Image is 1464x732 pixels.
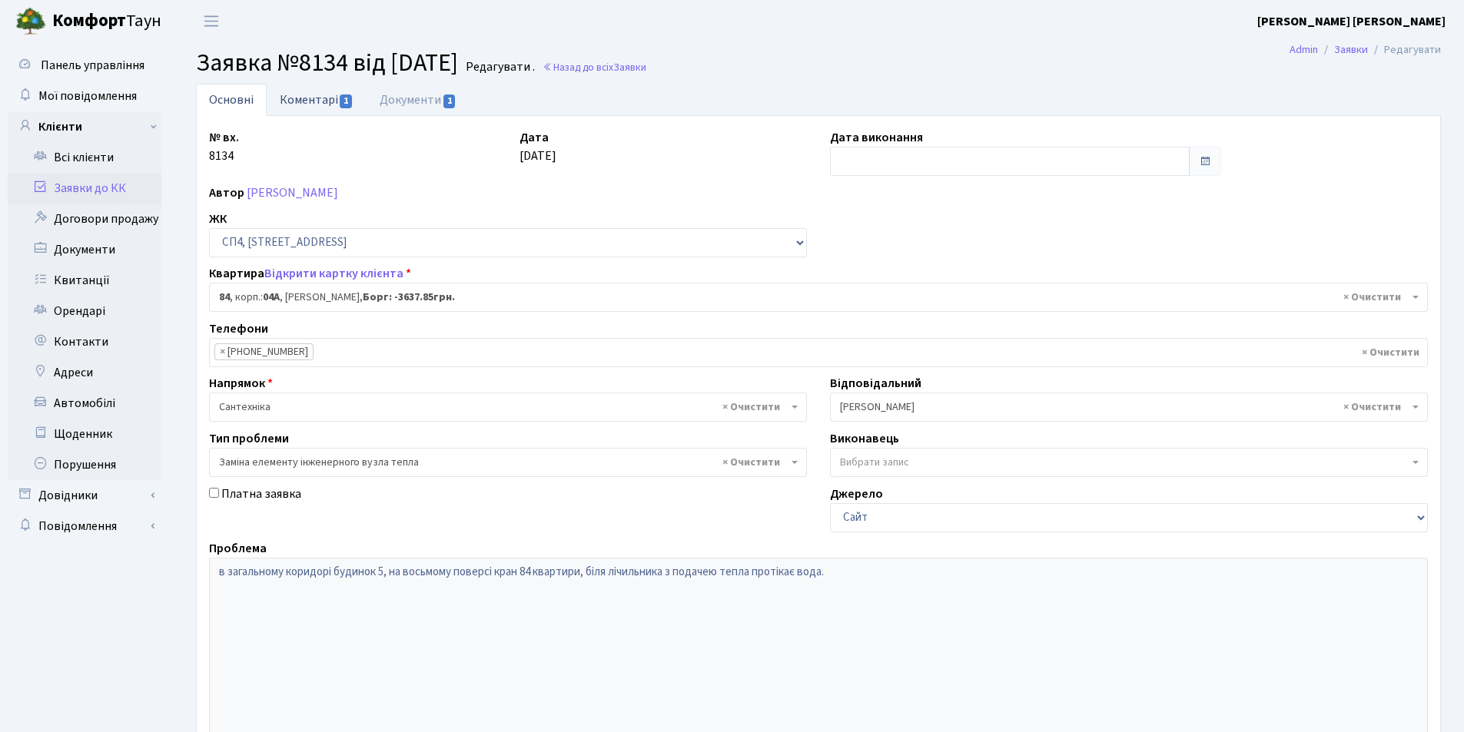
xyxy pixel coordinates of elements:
[363,290,455,305] b: Борг: -3637.85грн.
[209,264,411,283] label: Квартира
[840,455,909,470] span: Вибрати запис
[41,57,144,74] span: Панель управління
[196,84,267,116] a: Основні
[8,173,161,204] a: Заявки до КК
[1257,13,1446,30] b: [PERSON_NAME] [PERSON_NAME]
[192,8,231,34] button: Переключити навігацію
[52,8,126,33] b: Комфорт
[209,392,807,422] span: Сантехніка
[830,392,1428,422] span: Синельник С.В.
[613,60,646,75] span: Заявки
[219,399,788,415] span: Сантехніка
[1343,399,1401,415] span: Видалити всі елементи
[340,94,352,108] span: 1
[8,357,161,388] a: Адреси
[52,8,161,35] span: Таун
[209,283,1428,312] span: <b>84</b>, корп.: <b>04А</b>, Савчук Альона Анатоліївна, <b>Борг: -3637.85грн.</b>
[8,480,161,511] a: Довідники
[198,128,508,176] div: 8134
[209,539,267,558] label: Проблема
[830,374,921,392] label: Відповідальний
[543,60,646,75] a: Назад до всіхЗаявки
[722,455,780,470] span: Видалити всі елементи
[8,511,161,542] a: Повідомлення
[830,128,923,147] label: Дата виконання
[1266,34,1464,66] nav: breadcrumb
[15,6,46,37] img: logo.png
[8,234,161,265] a: Документи
[8,449,161,480] a: Порушення
[247,184,338,201] a: [PERSON_NAME]
[8,388,161,419] a: Автомобілі
[840,399,1409,415] span: Синельник С.В.
[830,429,899,448] label: Виконавець
[830,485,883,503] label: Джерело
[209,429,289,448] label: Тип проблеми
[443,94,456,108] span: 1
[38,88,137,104] span: Мої повідомлення
[209,320,268,338] label: Телефони
[8,50,161,81] a: Панель управління
[196,45,458,81] span: Заявка №8134 від [DATE]
[1362,345,1419,360] span: Видалити всі елементи
[722,399,780,415] span: Видалити всі елементи
[221,485,301,503] label: Платна заявка
[8,81,161,111] a: Мої повідомлення
[8,265,161,296] a: Квитанції
[209,374,273,392] label: Напрямок
[8,142,161,173] a: Всі клієнти
[209,184,244,202] label: Автор
[209,128,239,147] label: № вх.
[508,128,818,176] div: [DATE]
[520,128,549,147] label: Дата
[264,265,403,282] a: Відкрити картку клієнта
[209,210,227,228] label: ЖК
[8,204,161,234] a: Договори продажу
[1343,290,1401,305] span: Видалити всі елементи
[267,84,367,115] a: Коментарі
[219,455,788,470] span: Заміна елементу інженерного вузла тепла
[1257,12,1446,31] a: [PERSON_NAME] [PERSON_NAME]
[209,448,807,477] span: Заміна елементу інженерного вузла тепла
[463,60,535,75] small: Редагувати .
[1368,41,1441,58] li: Редагувати
[8,419,161,449] a: Щоденник
[8,296,161,326] a: Орендарі
[219,290,1409,305] span: <b>84</b>, корп.: <b>04А</b>, Савчук Альона Анатоліївна, <b>Борг: -3637.85грн.</b>
[220,344,225,359] span: ×
[8,111,161,142] a: Клієнти
[263,290,280,305] b: 04А
[1334,41,1368,58] a: Заявки
[214,343,314,360] li: +380969793138
[219,290,230,305] b: 84
[367,84,470,116] a: Документи
[1290,41,1318,58] a: Admin
[8,326,161,357] a: Контакти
